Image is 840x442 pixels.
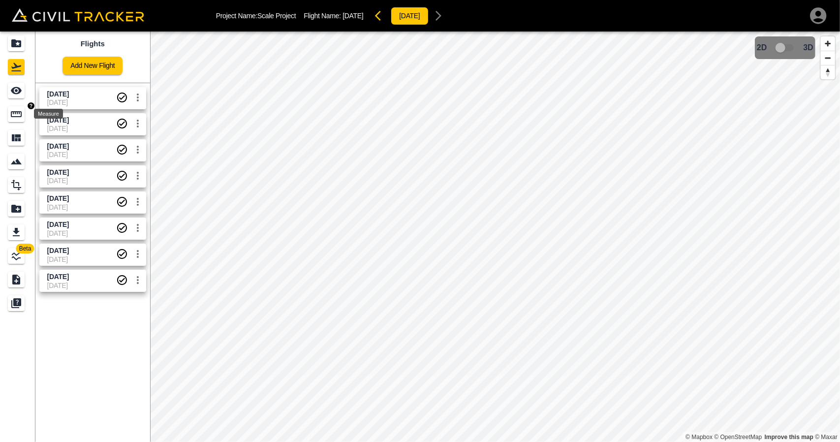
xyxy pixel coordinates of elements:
a: Mapbox [685,434,713,441]
img: Civil Tracker [12,8,144,22]
span: 3D model not uploaded yet [771,38,800,57]
a: Maxar [815,434,838,441]
a: Map feedback [765,434,813,441]
button: Zoom in [821,36,835,51]
span: 2D [757,43,767,52]
span: [DATE] [342,12,363,20]
span: 3D [804,43,813,52]
button: Reset bearing to north [821,65,835,79]
a: OpenStreetMap [715,434,762,441]
div: Measure [34,109,63,119]
button: [DATE] [391,7,428,25]
p: Flight Name: [304,12,363,20]
canvas: Map [150,32,840,442]
p: Project Name: Scale Project [216,12,296,20]
button: Zoom out [821,51,835,65]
